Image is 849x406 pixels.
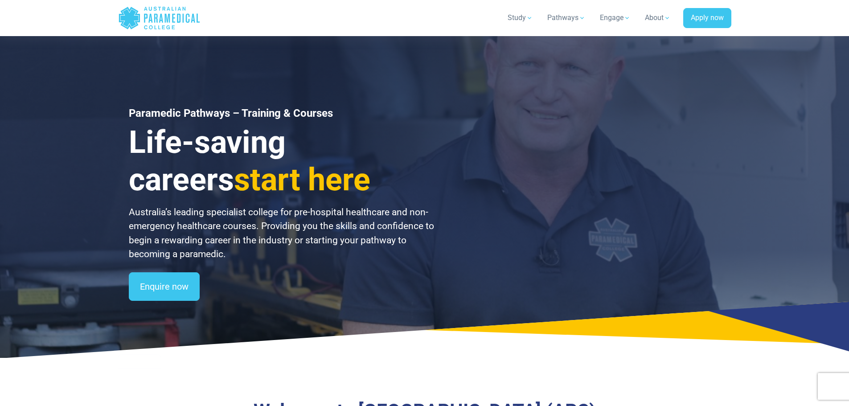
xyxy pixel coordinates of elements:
h1: Paramedic Pathways – Training & Courses [129,107,435,120]
a: Pathways [542,5,591,30]
span: start here [234,161,370,198]
a: Apply now [683,8,731,29]
h3: Life-saving careers [129,123,435,198]
a: Enquire now [129,272,200,301]
a: Engage [595,5,636,30]
a: Study [502,5,538,30]
a: About [640,5,676,30]
a: Australian Paramedical College [118,4,201,33]
p: Australia’s leading specialist college for pre-hospital healthcare and non-emergency healthcare c... [129,205,435,262]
